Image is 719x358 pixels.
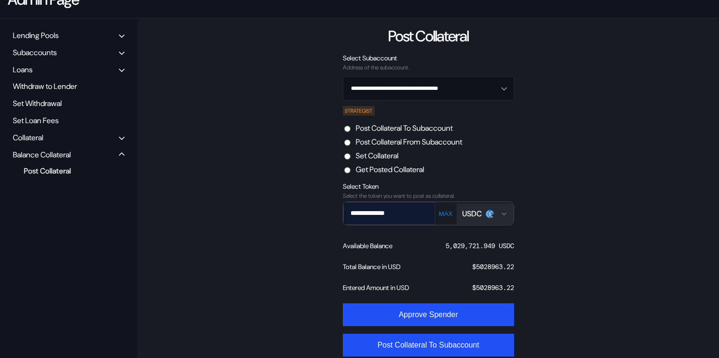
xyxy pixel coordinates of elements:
label: Post Collateral To Subaccount [356,123,453,133]
label: Set Collateral [356,151,398,161]
div: $ 5028963.22 [472,283,514,292]
label: Post Collateral From Subaccount [356,137,462,147]
div: Lending Pools [13,30,58,40]
div: $ 5028963.22 [472,262,514,271]
div: Withdraw to Lender [10,79,128,94]
div: Balance Collateral [13,150,71,160]
button: Approve Spender [343,303,514,326]
button: Open menu for selecting token for payment [457,203,514,224]
button: Open menu [343,77,514,100]
div: Entered Amount in USD [343,283,409,292]
div: Post Collateral [388,26,468,46]
div: Loans [13,65,32,75]
div: USDC [462,209,482,219]
div: Select Token [343,182,514,191]
div: Address of the subaccount. [343,64,514,71]
label: Get Posted Collateral [356,164,424,174]
div: Collateral [13,133,43,143]
div: Post Collateral [19,164,112,177]
div: Subaccounts [13,48,57,58]
img: usdc.png [486,210,494,218]
div: Total Balance in USD [343,262,400,271]
button: MAX [436,210,456,218]
img: svg+xml,%3c [490,213,496,218]
div: STRATEGIST [343,106,375,116]
div: Select Subaccount [343,54,514,62]
button: Post Collateral To Subaccount [343,334,514,357]
div: Set Withdrawal [10,96,128,111]
div: Available Balance [343,242,392,250]
div: Select the token you want to post as collateral. [343,193,514,199]
div: Set Loan Fees [10,113,128,128]
div: 5,029,721.949 USDC [446,242,514,250]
